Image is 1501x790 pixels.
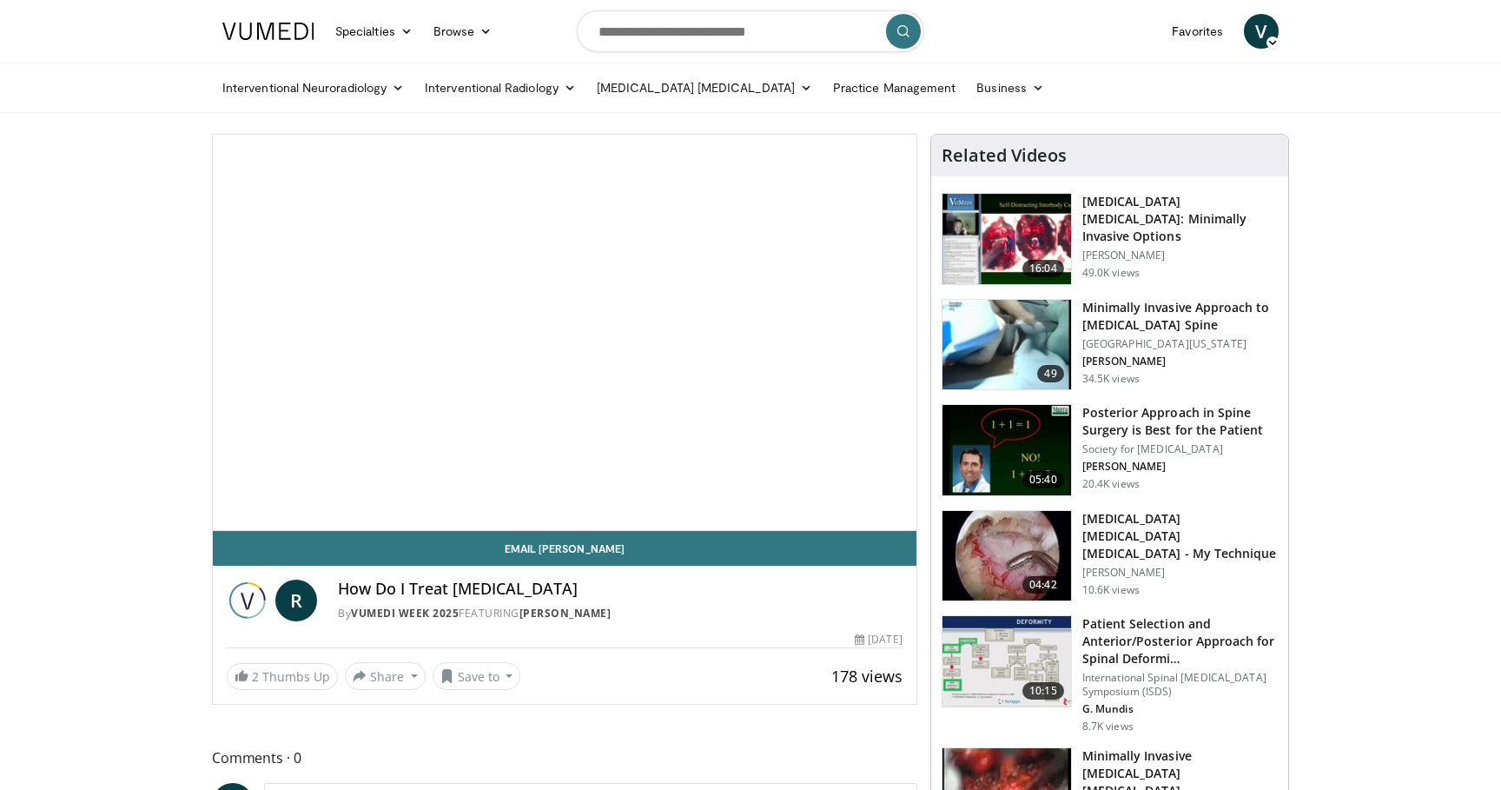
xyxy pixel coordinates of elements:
span: 178 views [831,666,903,687]
p: [PERSON_NAME] [1082,249,1278,262]
h3: Patient Selection and Anterior/Posterior Approach for Spinal Deformi… [1082,615,1278,667]
a: Email [PERSON_NAME] [213,531,916,566]
p: International Spinal [MEDICAL_DATA] Symposium (ISDS) [1082,671,1278,699]
p: [PERSON_NAME] [1082,566,1278,580]
button: Share [345,662,426,690]
span: 2 [252,668,259,685]
a: R [275,580,317,621]
p: 8.7K views [1082,720,1134,734]
span: 16:04 [1022,260,1064,277]
a: 2 Thumbs Up [227,663,338,690]
img: VuMedi Logo [222,23,314,40]
img: 38787_0000_3.png.150x105_q85_crop-smart_upscale.jpg [942,300,1071,390]
div: [DATE] [855,632,902,647]
img: Vumedi Week 2025 [227,580,268,621]
span: 49 [1037,365,1063,382]
input: Search topics, interventions [577,10,924,52]
a: Business [966,70,1055,105]
img: beefc228-5859-4966-8bc6-4c9aecbbf021.150x105_q85_crop-smart_upscale.jpg [942,616,1071,707]
p: G. Mundis [1082,702,1278,716]
img: 3b6f0384-b2b2-4baa-b997-2e524ebddc4b.150x105_q85_crop-smart_upscale.jpg [942,405,1071,495]
img: 9f1438f7-b5aa-4a55-ab7b-c34f90e48e66.150x105_q85_crop-smart_upscale.jpg [942,194,1071,284]
a: [MEDICAL_DATA] [MEDICAL_DATA] [586,70,823,105]
a: V [1244,14,1279,49]
h4: Related Videos [942,145,1067,166]
a: Vumedi Week 2025 [351,606,459,621]
a: 49 Minimally Invasive Approach to [MEDICAL_DATA] Spine [GEOGRAPHIC_DATA][US_STATE] [PERSON_NAME] ... [942,299,1278,391]
button: Save to [433,662,521,690]
p: 49.0K views [1082,266,1140,280]
a: 04:42 [MEDICAL_DATA] [MEDICAL_DATA] [MEDICAL_DATA] - My Technique [PERSON_NAME] 10.6K views [942,510,1278,602]
span: 04:42 [1022,576,1064,594]
a: 10:15 Patient Selection and Anterior/Posterior Approach for Spinal Deformi… International Spinal ... [942,615,1278,734]
h4: How Do I Treat [MEDICAL_DATA] [338,580,903,599]
a: [PERSON_NAME] [519,606,612,621]
video-js: Video Player [213,135,916,531]
a: 16:04 [MEDICAL_DATA] [MEDICAL_DATA]: Minimally Invasive Options [PERSON_NAME] 49.0K views [942,193,1278,285]
a: Interventional Neuroradiology [212,70,414,105]
a: 05:40 Posterior Approach in Spine Surgery is Best for the Patient Society for [MEDICAL_DATA] [PER... [942,404,1278,496]
a: Interventional Radiology [414,70,586,105]
a: Specialties [325,14,423,49]
p: [PERSON_NAME] [1082,460,1278,474]
span: 05:40 [1022,471,1064,488]
a: Browse [423,14,503,49]
span: 10:15 [1022,682,1064,700]
p: 34.5K views [1082,372,1140,386]
h3: Minimally Invasive Approach to [MEDICAL_DATA] Spine [1082,299,1278,334]
p: Society for [MEDICAL_DATA] [1082,442,1278,456]
h3: [MEDICAL_DATA] [MEDICAL_DATA] [MEDICAL_DATA] - My Technique [1082,510,1278,562]
p: 10.6K views [1082,583,1140,597]
h3: [MEDICAL_DATA] [MEDICAL_DATA]: Minimally Invasive Options [1082,193,1278,245]
span: Comments 0 [212,747,917,769]
p: 20.4K views [1082,477,1140,491]
p: [PERSON_NAME] [1082,355,1278,368]
div: By FEATURING [338,606,903,621]
h3: Posterior Approach in Spine Surgery is Best for the Patient [1082,404,1278,439]
p: [GEOGRAPHIC_DATA][US_STATE] [1082,337,1278,351]
a: Practice Management [823,70,966,105]
a: Favorites [1161,14,1233,49]
img: gaffar_3.png.150x105_q85_crop-smart_upscale.jpg [942,511,1071,601]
